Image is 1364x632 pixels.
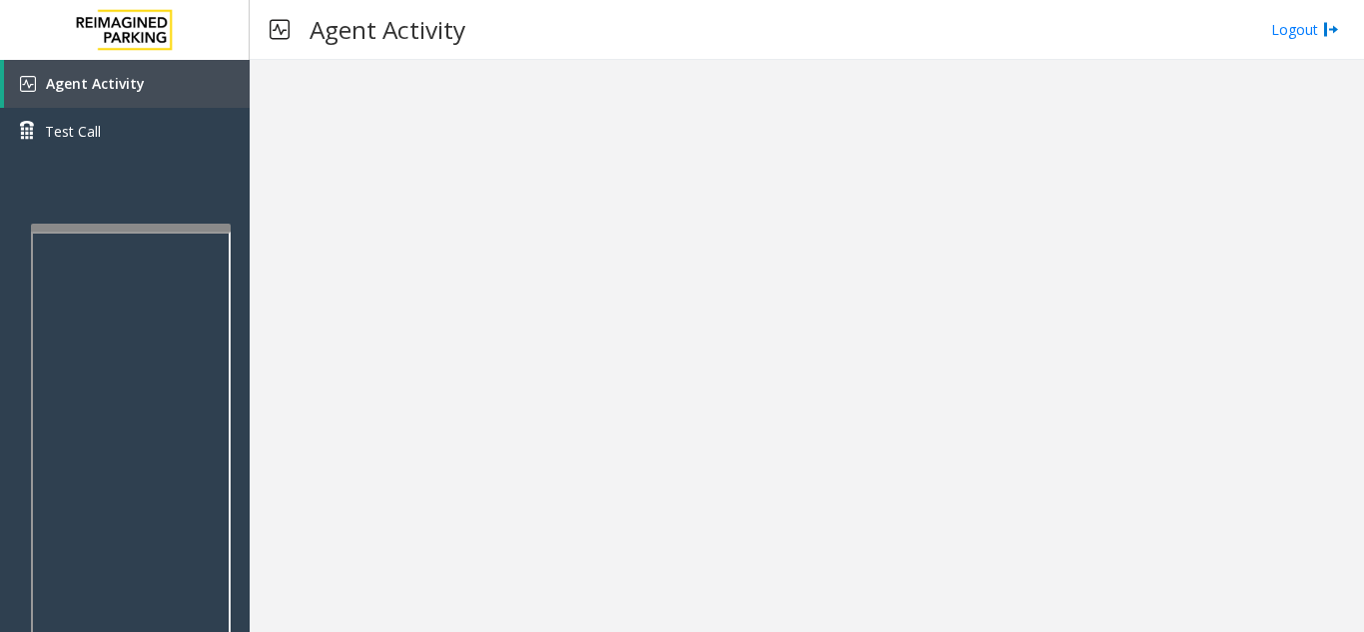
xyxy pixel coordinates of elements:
img: 'icon' [20,76,36,92]
img: pageIcon [270,5,290,54]
span: Test Call [45,121,101,142]
img: logout [1323,19,1339,40]
a: Agent Activity [4,60,250,108]
span: Agent Activity [46,74,145,93]
h3: Agent Activity [300,5,475,54]
a: Logout [1271,19,1339,40]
